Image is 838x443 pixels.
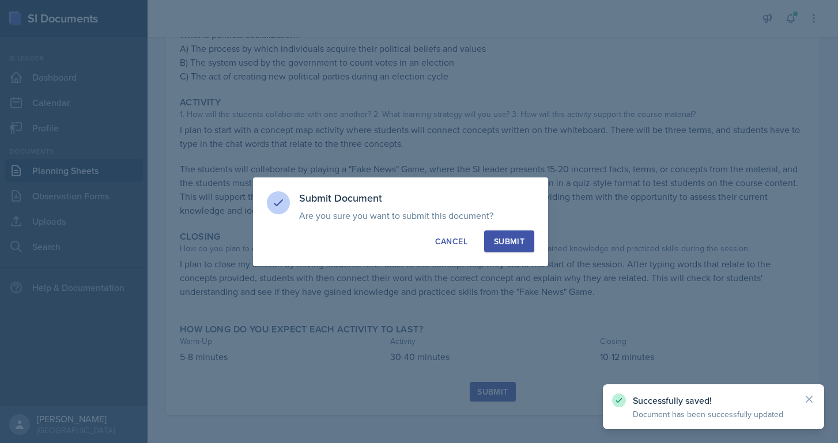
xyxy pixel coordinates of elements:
div: Cancel [435,236,467,247]
p: Are you sure you want to submit this document? [299,210,534,221]
h3: Submit Document [299,191,534,205]
button: Submit [484,230,534,252]
div: Submit [494,236,524,247]
button: Cancel [425,230,477,252]
p: Document has been successfully updated [633,408,794,420]
p: Successfully saved! [633,395,794,406]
